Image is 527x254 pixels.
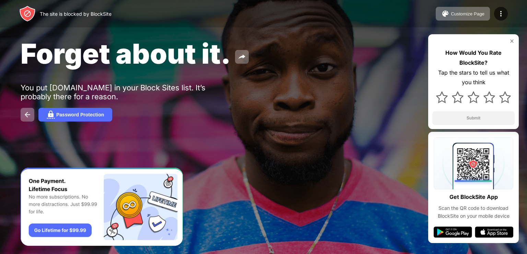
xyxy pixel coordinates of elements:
button: Customize Page [436,7,490,21]
img: google-play.svg [434,227,472,238]
button: Submit [432,111,515,125]
div: Customize Page [451,11,484,16]
span: Forget about it. [21,37,231,70]
div: You put [DOMAIN_NAME] in your Block Sites list. It’s probably there for a reason. [21,83,233,101]
img: star.svg [468,91,479,103]
div: Get BlockSite App [449,192,498,202]
button: Password Protection [38,108,112,122]
div: Scan the QR code to download BlockSite on your mobile device [434,204,513,220]
img: star.svg [452,91,464,103]
iframe: Banner [21,168,183,246]
img: star.svg [436,91,448,103]
img: app-store.svg [475,227,513,238]
div: Tap the stars to tell us what you think [432,68,515,88]
img: header-logo.svg [19,5,36,22]
img: qrcode.svg [434,137,513,189]
img: share.svg [238,53,246,61]
div: Password Protection [56,112,104,117]
div: How Would You Rate BlockSite? [432,48,515,68]
img: pallet.svg [441,10,449,18]
img: back.svg [23,111,32,119]
img: menu-icon.svg [497,10,505,18]
img: password.svg [47,111,55,119]
div: The site is blocked by BlockSite [40,11,112,17]
img: star.svg [483,91,495,103]
img: star.svg [499,91,511,103]
img: rate-us-close.svg [509,38,515,44]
